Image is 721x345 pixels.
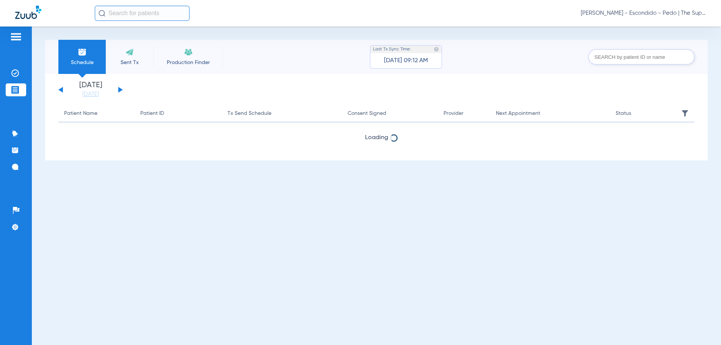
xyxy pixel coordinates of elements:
img: Recare [184,47,193,56]
span: [DATE] 09:12 AM [384,57,428,64]
img: hamburger-icon [10,32,22,41]
input: Search for patients [95,6,190,21]
input: SEARCH by patient ID or name [588,49,694,64]
div: Consent Signed [348,109,432,118]
div: Patient Name [64,109,129,118]
img: Zuub Logo [15,6,41,19]
div: Patient ID [140,109,164,118]
span: Last Tx Sync Time: [373,45,411,53]
li: [DATE] [68,82,113,98]
div: Consent Signed [348,109,386,118]
span: Loading [58,134,694,141]
div: Patient Name [64,109,97,118]
img: Search Icon [99,10,105,17]
div: Patient ID [140,109,216,118]
img: last sync help info [434,47,439,52]
div: Tx Send Schedule [227,109,336,118]
div: Provider [444,109,484,118]
span: Sent Tx [111,59,147,66]
div: Status [616,109,631,118]
img: Schedule [78,47,87,56]
span: Schedule [64,59,100,66]
div: Provider [444,109,464,118]
img: filter.svg [681,110,689,117]
div: Status [616,109,670,118]
span: Production Finder [159,59,218,66]
span: [PERSON_NAME] - Escondido - Pedo | The Super Dentists [581,9,706,17]
div: Next Appointment [496,109,540,118]
div: Next Appointment [496,109,604,118]
a: [DATE] [68,91,113,98]
img: Sent Tx [125,47,134,56]
div: Tx Send Schedule [227,109,271,118]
